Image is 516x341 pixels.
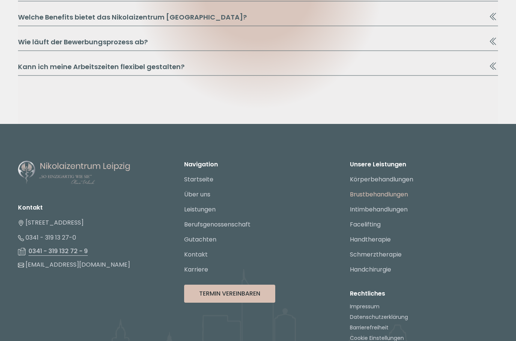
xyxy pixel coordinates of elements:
[18,260,130,269] a: [EMAIL_ADDRESS][DOMAIN_NAME]
[184,265,208,274] a: Karriere
[184,250,208,259] a: Kontakt
[184,220,250,229] a: Berufsgenossenschaft
[350,190,408,199] a: Brustbehandlungen
[18,37,498,51] button: Wie läuft der Bewerbungsprozess ab?
[184,205,216,214] a: Leistungen
[350,324,388,331] a: Barrierefreiheit
[18,203,166,212] li: Kontakt
[350,220,381,229] a: Facelifting
[350,175,413,184] a: Körperbehandlungen
[184,285,275,303] button: Termin Vereinbaren
[350,289,498,298] p: Rechtliches
[184,190,210,199] a: Über uns
[350,160,498,169] p: Unsere Leistungen
[18,233,76,242] a: 0341 - 319 13 27-0
[18,218,84,227] a: [STREET_ADDRESS]
[18,12,498,26] button: Welche Benefits bietet das Nikolaizentrum [GEOGRAPHIC_DATA]?
[18,62,498,76] button: Kann ich meine Arbeitszeiten flexibel gestalten?
[350,265,391,274] a: Handchirurgie
[350,205,408,214] a: Intimbehandlungen
[350,303,379,310] a: Impressum
[184,235,216,244] a: Gutachten
[184,160,332,169] p: Navigation
[184,175,213,184] a: Startseite
[350,313,408,321] a: Datenschutzerklärung
[18,160,130,186] img: Nikolaizentrum Leipzig - Logo
[350,250,402,259] a: Schmerztherapie
[350,235,391,244] a: Handtherapie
